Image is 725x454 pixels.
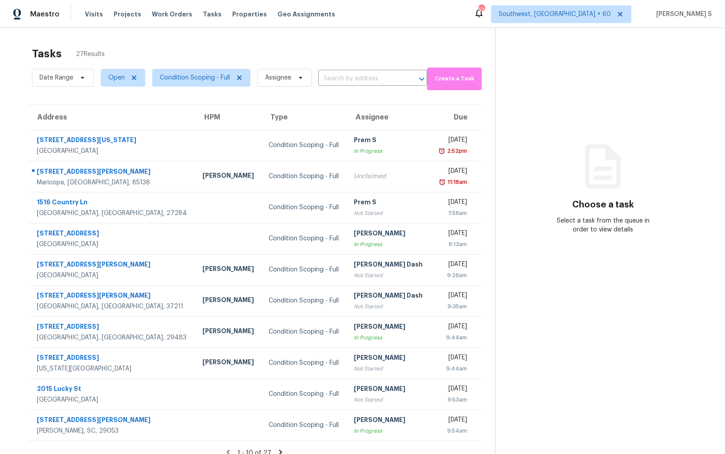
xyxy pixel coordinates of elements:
[37,322,188,333] div: [STREET_ADDRESS]
[438,322,467,333] div: [DATE]
[354,353,424,364] div: [PERSON_NAME]
[653,10,712,19] span: [PERSON_NAME] S
[269,172,340,181] div: Condition Scoping - Full
[438,415,467,426] div: [DATE]
[431,105,481,130] th: Due
[478,5,484,14] div: 524
[354,426,424,435] div: In Progress
[438,167,467,178] div: [DATE]
[37,271,188,280] div: [GEOGRAPHIC_DATA]
[40,73,73,82] span: Date Range
[37,384,188,395] div: 2015 Lucky St
[37,260,188,271] div: [STREET_ADDRESS][PERSON_NAME]
[354,229,424,240] div: [PERSON_NAME]
[37,426,188,435] div: [PERSON_NAME], SC, 29053
[354,260,424,271] div: [PERSON_NAME] Dash
[318,72,402,86] input: Search by address
[416,73,428,85] button: Open
[269,141,340,150] div: Condition Scoping - Full
[269,296,340,305] div: Condition Scoping - Full
[438,395,467,404] div: 9:53am
[438,135,467,147] div: [DATE]
[354,302,424,311] div: Not Started
[37,302,188,311] div: [GEOGRAPHIC_DATA], [GEOGRAPHIC_DATA], 37211
[202,264,254,275] div: [PERSON_NAME]
[202,171,254,182] div: [PERSON_NAME]
[269,265,340,274] div: Condition Scoping - Full
[195,105,261,130] th: HPM
[160,73,230,82] span: Condition Scoping - Full
[37,333,188,342] div: [GEOGRAPHIC_DATA], [GEOGRAPHIC_DATA], 29483
[269,327,340,336] div: Condition Scoping - Full
[37,198,188,209] div: 1516 Country Ln
[37,240,188,249] div: [GEOGRAPHIC_DATA]
[269,358,340,367] div: Condition Scoping - Full
[439,178,446,187] img: Overdue Alarm Icon
[354,172,424,181] div: Unclaimed
[37,167,188,178] div: [STREET_ADDRESS][PERSON_NAME]
[37,291,188,302] div: [STREET_ADDRESS][PERSON_NAME]
[427,68,482,90] button: Create a Task
[438,229,467,240] div: [DATE]
[30,10,59,19] span: Maestro
[261,105,347,130] th: Type
[354,291,424,302] div: [PERSON_NAME] Dash
[277,10,335,19] span: Geo Assignments
[354,384,424,395] div: [PERSON_NAME]
[269,203,340,212] div: Condition Scoping - Full
[202,358,254,369] div: [PERSON_NAME]
[438,364,467,373] div: 9:44am
[32,49,62,58] h2: Tasks
[354,135,424,147] div: Prem S
[438,209,467,218] div: 7:58am
[76,50,105,59] span: 27 Results
[269,421,340,430] div: Condition Scoping - Full
[37,353,188,364] div: [STREET_ADDRESS]
[438,198,467,209] div: [DATE]
[432,74,477,84] span: Create a Task
[354,271,424,280] div: Not Started
[28,105,195,130] th: Address
[108,73,125,82] span: Open
[572,200,634,209] h3: Choose a task
[37,229,188,240] div: [STREET_ADDRESS]
[37,395,188,404] div: [GEOGRAPHIC_DATA]
[37,178,188,187] div: Maricopa, [GEOGRAPHIC_DATA], 85138
[438,426,467,435] div: 9:54am
[354,198,424,209] div: Prem S
[265,73,291,82] span: Assignee
[152,10,192,19] span: Work Orders
[347,105,431,130] th: Assignee
[202,295,254,307] div: [PERSON_NAME]
[354,395,424,404] div: Not Started
[446,178,467,187] div: 11:18am
[354,240,424,249] div: In Progress
[438,333,467,342] div: 9:44am
[37,135,188,147] div: [STREET_ADDRESS][US_STATE]
[203,11,222,17] span: Tasks
[37,209,188,218] div: [GEOGRAPHIC_DATA], [GEOGRAPHIC_DATA], 27284
[37,364,188,373] div: [US_STATE][GEOGRAPHIC_DATA]
[269,390,340,398] div: Condition Scoping - Full
[354,147,424,155] div: In Progress
[499,10,611,19] span: Southwest, [GEOGRAPHIC_DATA] + 60
[438,353,467,364] div: [DATE]
[438,147,445,155] img: Overdue Alarm Icon
[438,271,467,280] div: 9:26am
[438,302,467,311] div: 9:35am
[37,415,188,426] div: [STREET_ADDRESS][PERSON_NAME]
[85,10,103,19] span: Visits
[354,209,424,218] div: Not Started
[269,234,340,243] div: Condition Scoping - Full
[354,415,424,426] div: [PERSON_NAME]
[438,240,467,249] div: 9:13am
[354,322,424,333] div: [PERSON_NAME]
[354,364,424,373] div: Not Started
[232,10,267,19] span: Properties
[114,10,141,19] span: Projects
[37,147,188,155] div: [GEOGRAPHIC_DATA]
[445,147,467,155] div: 2:52pm
[438,291,467,302] div: [DATE]
[438,260,467,271] div: [DATE]
[354,333,424,342] div: In Progress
